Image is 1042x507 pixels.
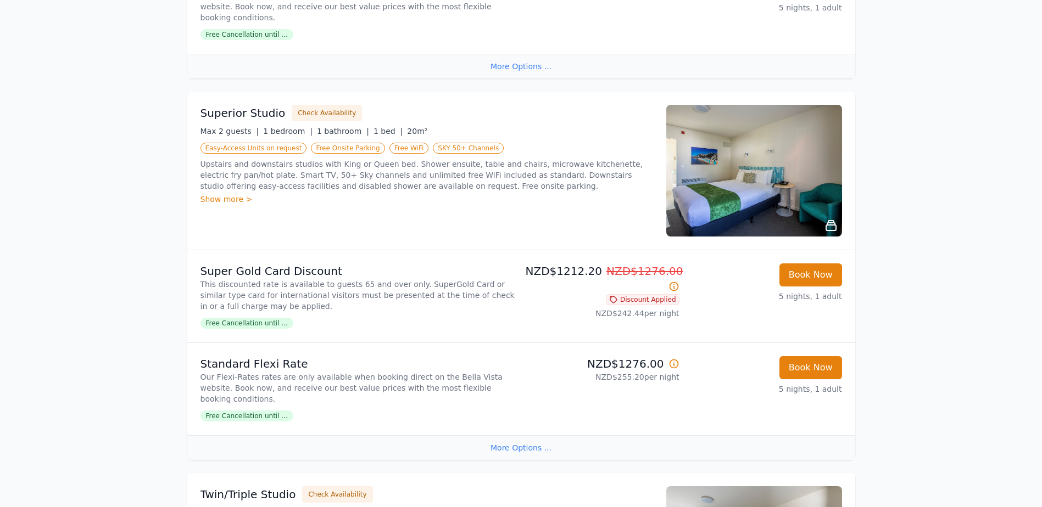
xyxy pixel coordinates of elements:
[200,410,293,421] span: Free Cancellation until ...
[302,486,372,503] button: Check Availability
[200,371,517,404] p: Our Flexi-Rates rates are only available when booking direct on the Bella Vista website. Book now...
[200,318,293,329] span: Free Cancellation until ...
[688,2,842,13] p: 5 nights, 1 adult
[200,127,259,136] span: Max 2 guests |
[526,371,679,382] p: NZD$255.20 per night
[606,264,683,278] span: NZD$1276.00
[526,356,679,371] p: NZD$1276.00
[200,279,517,312] p: This discounted rate is available to guests 65 and over only. SuperGold Card or similar type card...
[200,159,653,191] p: Upstairs and downstairs studios with King or Queen bed. Shower ensuite, table and chairs, microwa...
[389,143,429,154] span: Free WiFi
[200,356,517,371] p: Standard Flexi Rate
[606,294,679,305] span: Discount Applied
[200,143,307,154] span: Easy-Access Units on request
[200,487,296,502] h3: Twin/Triple Studio
[187,435,855,460] div: More Options ...
[200,105,286,121] h3: Superior Studio
[374,127,403,136] span: 1 bed |
[433,143,504,154] span: SKY 50+ Channels
[311,143,385,154] span: Free Onsite Parking
[317,127,369,136] span: 1 bathroom |
[292,105,362,121] button: Check Availability
[200,194,653,205] div: Show more >
[688,384,842,395] p: 5 nights, 1 adult
[688,291,842,302] p: 5 nights, 1 adult
[200,29,293,40] span: Free Cancellation until ...
[526,263,679,294] p: NZD$1212.20
[779,263,842,286] button: Book Now
[779,356,842,379] button: Book Now
[526,308,679,319] p: NZD$242.44 per night
[187,54,855,78] div: More Options ...
[263,127,313,136] span: 1 bedroom |
[407,127,427,136] span: 20m²
[200,263,517,279] p: Super Gold Card Discount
